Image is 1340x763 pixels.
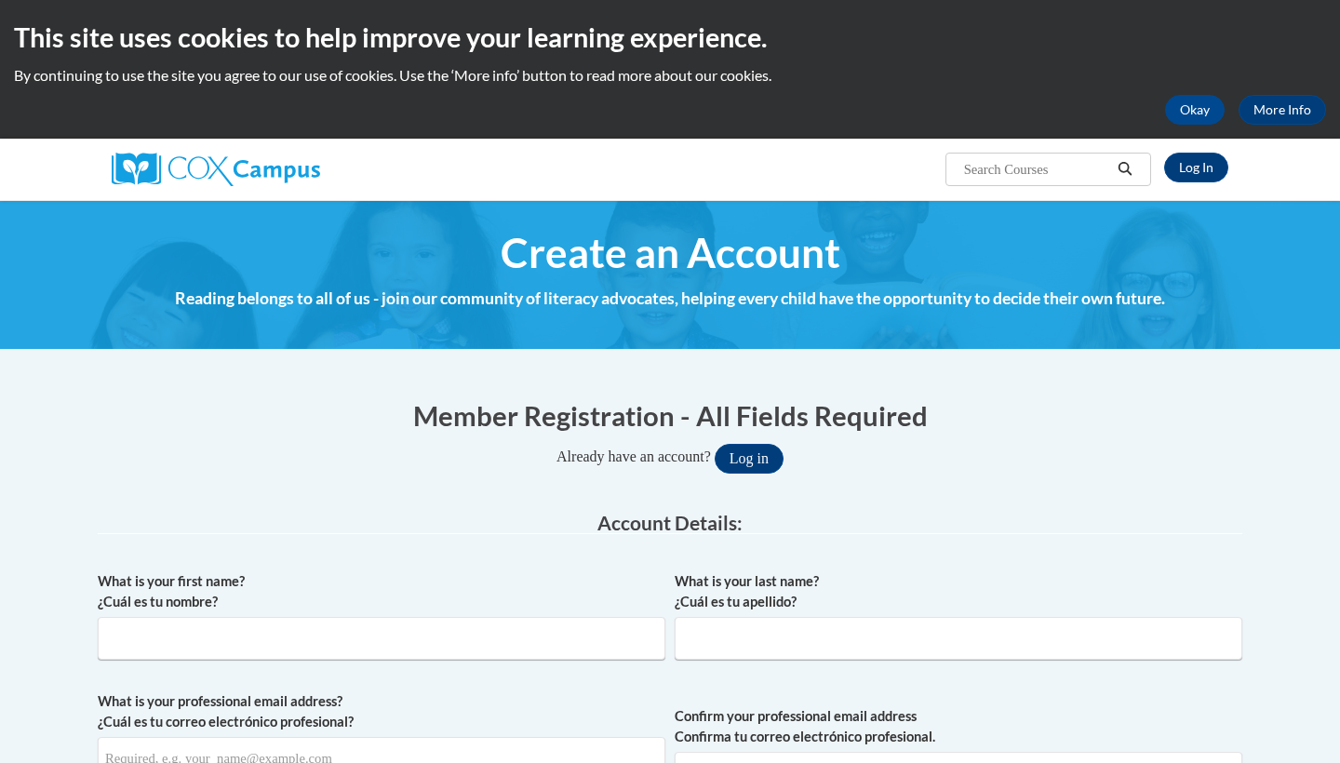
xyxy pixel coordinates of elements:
a: More Info [1239,95,1326,125]
button: Search [1111,158,1139,181]
input: Metadata input [675,617,1242,660]
label: What is your last name? ¿Cuál es tu apellido? [675,571,1242,612]
label: What is your professional email address? ¿Cuál es tu correo electrónico profesional? [98,691,665,732]
img: Cox Campus [112,153,320,186]
span: Already have an account? [556,448,711,464]
h1: Member Registration - All Fields Required [98,396,1242,435]
button: Log in [715,444,784,474]
h2: This site uses cookies to help improve your learning experience. [14,19,1326,56]
span: Account Details: [597,511,743,534]
input: Search Courses [962,158,1111,181]
p: By continuing to use the site you agree to our use of cookies. Use the ‘More info’ button to read... [14,65,1326,86]
span: Create an Account [501,228,840,277]
h4: Reading belongs to all of us - join our community of literacy advocates, helping every child have... [98,287,1242,311]
a: Log In [1164,153,1228,182]
input: Metadata input [98,617,665,660]
label: Confirm your professional email address Confirma tu correo electrónico profesional. [675,706,1242,747]
button: Okay [1165,95,1225,125]
label: What is your first name? ¿Cuál es tu nombre? [98,571,665,612]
